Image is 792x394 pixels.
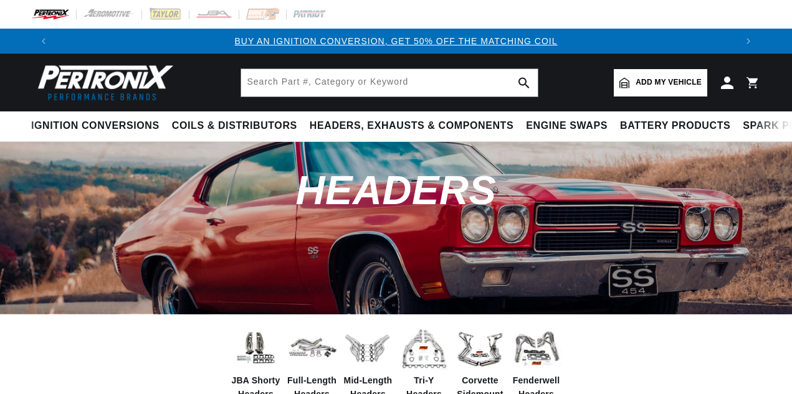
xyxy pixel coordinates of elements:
span: Coils & Distributors [172,120,297,133]
div: 1 of 3 [56,34,736,48]
summary: Engine Swaps [520,111,614,141]
span: Headers, Exhausts & Components [310,120,513,133]
img: Mid-Length Headers [343,324,393,373]
a: BUY AN IGNITION CONVERSION, GET 50% OFF THE MATCHING COIL [234,36,557,46]
button: Translation missing: en.sections.announcements.previous_announcement [31,29,56,54]
summary: Headers, Exhausts & Components [303,111,520,141]
img: Pertronix [31,61,174,104]
a: Add my vehicle [614,69,707,96]
div: Announcement [56,34,736,48]
img: Full-Length Headers [287,329,337,368]
span: Battery Products [620,120,730,133]
img: Fenderwell Headers [512,324,561,373]
img: JBA Shorty Headers [231,327,281,369]
summary: Coils & Distributors [166,111,303,141]
button: search button [510,69,538,96]
summary: Battery Products [614,111,737,141]
span: Ignition Conversions [31,120,160,133]
span: Add my vehicle [636,77,702,88]
span: Headers [295,167,496,213]
img: Tri-Y Headers [399,324,449,373]
button: Translation missing: en.sections.announcements.next_announcement [736,29,761,54]
summary: Ignition Conversions [31,111,166,141]
img: Corvette Sidemount Headers [456,324,505,373]
input: Search Part #, Category or Keyword [241,69,538,96]
span: Engine Swaps [526,120,608,133]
